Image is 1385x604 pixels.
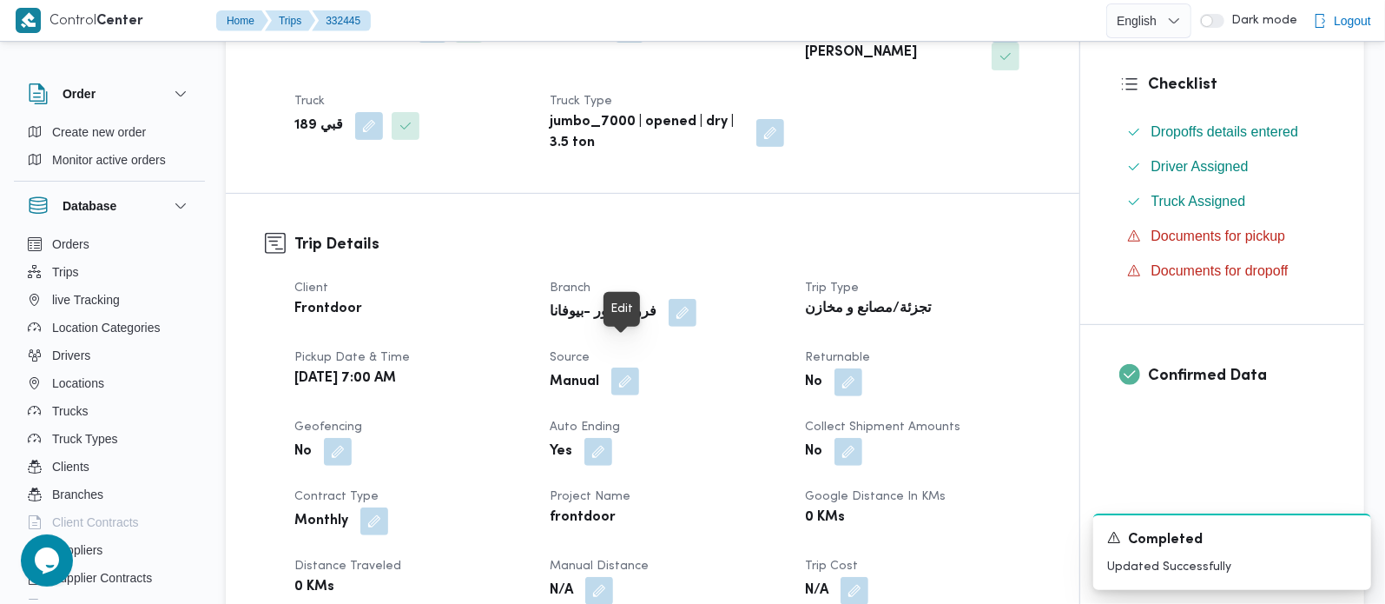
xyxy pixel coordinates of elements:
button: live Tracking [21,286,198,314]
button: Documents for dropoff [1120,257,1326,285]
button: Truck Assigned [1120,188,1326,216]
span: Supplier Contracts [52,567,152,588]
span: Location Categories [52,317,161,338]
span: Contract Type [294,491,379,502]
span: Geofencing [294,421,362,433]
button: 332445 [312,10,371,31]
span: Returnable [805,352,870,363]
button: Trips [265,10,315,31]
b: قبي 189 [294,116,343,136]
b: frontdoor [550,508,616,528]
span: Truck Assigned [1151,191,1246,212]
b: No [805,372,822,393]
span: Locations [52,373,104,394]
span: Orders [52,234,89,255]
span: Documents for pickup [1151,226,1286,247]
b: Center [96,15,143,28]
span: Create new order [52,122,146,143]
span: Branch [550,282,590,294]
button: Suppliers [21,536,198,564]
span: Trip Cost [805,561,858,572]
button: Supplier Contracts [21,564,198,592]
button: Orders [21,230,198,258]
span: Trucks [52,401,88,421]
b: [PERSON_NAME] [PERSON_NAME] [805,22,979,63]
span: Documents for dropoff [1151,261,1289,282]
button: Dropoffs details entered [1120,118,1326,146]
span: Branches [52,484,103,505]
b: Manual [550,372,599,393]
b: [DATE] 7:00 AM [294,368,396,389]
span: Client Contracts [52,512,139,533]
span: Trip Type [805,282,859,294]
button: Trips [21,258,198,286]
span: Truck [294,96,325,107]
span: Logout [1334,10,1371,31]
span: Dropoffs details entered [1151,122,1299,143]
b: Yes [550,441,572,462]
button: Drivers [21,342,198,369]
div: Notification [1107,529,1357,551]
span: Google distance in KMs [805,491,946,502]
p: Updated Successfully [1107,558,1357,576]
div: Edit [610,299,633,320]
span: Auto Ending [550,421,620,433]
button: Documents for pickup [1120,222,1326,250]
button: Logout [1306,3,1378,38]
b: No [805,441,822,462]
span: Client [294,282,328,294]
h3: Confirmed Data [1149,364,1326,388]
button: Order [28,83,191,104]
h3: Checklist [1149,73,1326,96]
span: Truck Types [52,428,117,449]
span: Pickup date & time [294,352,410,363]
span: Distance Traveled [294,561,401,572]
span: Documents for pickup [1151,229,1286,243]
span: Clients [52,456,89,477]
button: Location Categories [21,314,198,342]
b: N/A [805,581,828,601]
button: Database [28,196,191,216]
img: X8yXhbKr1z7QwAAAABJRU5ErkJggg== [16,8,41,33]
span: Driver Assigned [1151,156,1249,177]
button: Trucks [21,397,198,425]
b: Frontdoor [294,299,362,320]
button: Monitor active orders [21,146,198,174]
span: Suppliers [52,540,102,561]
b: 0 KMs [294,577,334,598]
button: Locations [21,369,198,397]
span: Manual Distance [550,561,649,572]
span: Dropoffs details entered [1151,124,1299,139]
iframe: chat widget [17,534,73,587]
span: Monitor active orders [52,149,166,170]
button: Driver Assigned [1120,153,1326,181]
span: Project Name [550,491,630,502]
b: Monthly [294,511,348,532]
span: Trips [52,262,79,282]
b: No [294,441,312,462]
b: تجزئة/مصانع و مخازن [805,299,931,320]
div: Order [14,118,205,181]
button: Truck Types [21,425,198,453]
b: فرونت دور -بيوفانا [550,302,656,323]
h3: Order [63,83,96,104]
h3: Database [63,196,116,216]
h3: Trip Details [294,233,1040,256]
span: Documents for dropoff [1151,263,1289,278]
span: Collect Shipment Amounts [805,421,960,433]
button: Create new order [21,118,198,146]
button: Home [216,10,268,31]
span: Driver Assigned [1151,159,1249,174]
b: 0 KMs [805,508,845,528]
button: Clients [21,453,198,481]
span: Dark mode [1224,14,1297,28]
button: Branches [21,481,198,508]
button: Client Contracts [21,508,198,536]
b: jumbo_7000 | opened | dry | 3.5 ton [550,112,744,154]
span: live Tracking [52,289,120,310]
span: Drivers [52,345,90,366]
span: Source [550,352,590,363]
span: Completed [1128,530,1203,551]
span: Truck Type [550,96,612,107]
b: N/A [550,581,573,601]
